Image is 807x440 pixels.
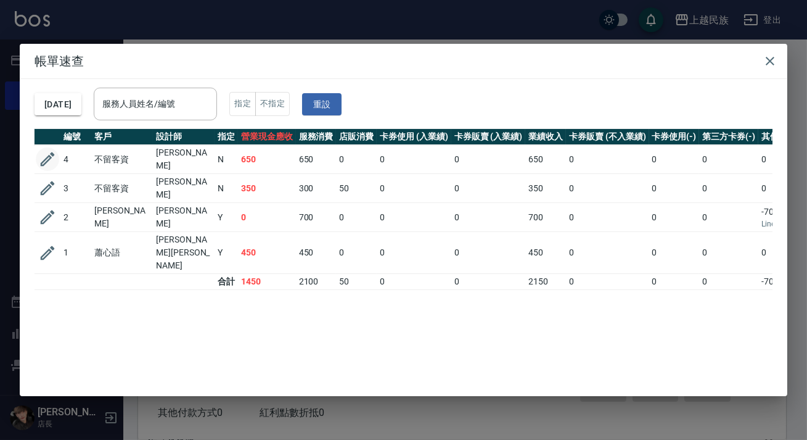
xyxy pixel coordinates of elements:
[336,129,377,145] th: 店販消費
[451,129,526,145] th: 卡券販賣 (入業績)
[377,145,451,174] td: 0
[215,174,238,203] td: N
[20,44,787,78] h2: 帳單速查
[238,203,296,232] td: 0
[336,174,377,203] td: 50
[336,203,377,232] td: 0
[238,274,296,290] td: 1450
[699,274,758,290] td: 0
[215,274,238,290] td: 合計
[153,232,215,274] td: [PERSON_NAME][PERSON_NAME]
[525,174,566,203] td: 350
[60,129,91,145] th: 編號
[215,203,238,232] td: Y
[60,174,91,203] td: 3
[699,203,758,232] td: 0
[238,145,296,174] td: 650
[566,129,649,145] th: 卡券販賣 (不入業績)
[649,274,700,290] td: 0
[525,274,566,290] td: 2150
[296,145,337,174] td: 650
[451,274,526,290] td: 0
[296,203,337,232] td: 700
[649,145,700,174] td: 0
[451,145,526,174] td: 0
[302,93,342,116] button: 重設
[91,145,153,174] td: 不留客資
[525,145,566,174] td: 650
[377,174,451,203] td: 0
[649,232,700,274] td: 0
[566,203,649,232] td: 0
[153,145,215,174] td: [PERSON_NAME]
[451,174,526,203] td: 0
[566,232,649,274] td: 0
[336,274,377,290] td: 50
[525,232,566,274] td: 450
[60,145,91,174] td: 4
[153,203,215,232] td: [PERSON_NAME]
[238,174,296,203] td: 350
[296,129,337,145] th: 服務消費
[153,174,215,203] td: [PERSON_NAME]
[215,145,238,174] td: N
[336,232,377,274] td: 0
[215,129,238,145] th: 指定
[91,232,153,274] td: 蕭心語
[377,232,451,274] td: 0
[238,129,296,145] th: 營業現金應收
[699,232,758,274] td: 0
[229,92,256,116] button: 指定
[296,232,337,274] td: 450
[649,129,700,145] th: 卡券使用(-)
[296,174,337,203] td: 300
[451,232,526,274] td: 0
[699,174,758,203] td: 0
[153,129,215,145] th: 設計師
[60,203,91,232] td: 2
[336,145,377,174] td: 0
[649,174,700,203] td: 0
[215,232,238,274] td: Y
[699,145,758,174] td: 0
[377,129,451,145] th: 卡券使用 (入業績)
[255,92,290,116] button: 不指定
[377,274,451,290] td: 0
[35,93,81,116] button: [DATE]
[377,203,451,232] td: 0
[91,174,153,203] td: 不留客資
[566,174,649,203] td: 0
[649,203,700,232] td: 0
[525,129,566,145] th: 業績收入
[60,232,91,274] td: 1
[525,203,566,232] td: 700
[566,145,649,174] td: 0
[91,203,153,232] td: [PERSON_NAME]
[296,274,337,290] td: 2100
[451,203,526,232] td: 0
[91,129,153,145] th: 客戶
[238,232,296,274] td: 450
[699,129,758,145] th: 第三方卡券(-)
[566,274,649,290] td: 0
